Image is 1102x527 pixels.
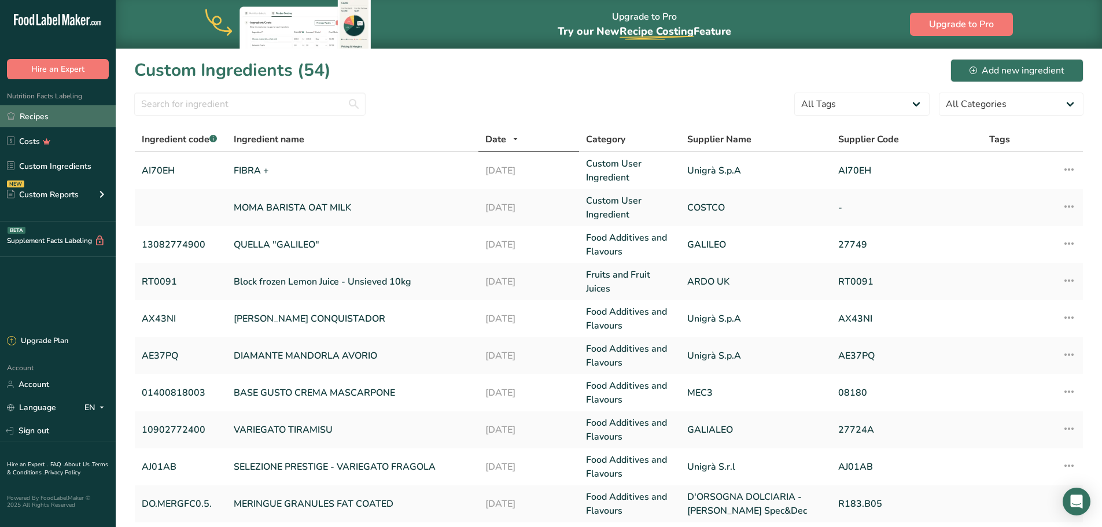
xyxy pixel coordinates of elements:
[485,238,572,252] a: [DATE]
[687,386,824,400] a: MEC3
[1063,488,1090,515] div: Open Intercom Messenger
[838,201,975,215] a: -
[485,312,572,326] a: [DATE]
[84,401,109,415] div: EN
[687,349,824,363] a: Unigrà S.p.A
[838,460,975,474] a: AJ01AB
[142,349,220,363] a: AE37PQ
[142,238,220,252] a: 13082774900
[7,336,68,347] div: Upgrade Plan
[558,24,731,38] span: Try our New Feature
[485,201,572,215] a: [DATE]
[586,342,673,370] a: Food Additives and Flavours
[586,194,673,222] a: Custom User Ingredient
[234,238,471,252] a: QUELLA "GALILEO"
[989,132,1010,146] span: Tags
[485,275,572,289] a: [DATE]
[687,201,824,215] a: COSTCO
[910,13,1013,36] button: Upgrade to Pro
[7,460,108,477] a: Terms & Conditions .
[234,132,304,146] span: Ingredient name
[485,497,572,511] a: [DATE]
[142,386,220,400] a: 01400818003
[142,497,220,511] a: DO.MERGFC0.5.
[586,157,673,185] a: Custom User Ingredient
[142,133,217,146] span: Ingredient code
[142,275,220,289] a: RT0091
[586,453,673,481] a: Food Additives and Flavours
[586,416,673,444] a: Food Additives and Flavours
[234,275,471,289] a: Block frozen Lemon Juice - Unsieved 10kg
[234,460,471,474] a: SELEZIONE PRESTIGE - VARIEGATO FRAGOLA
[7,189,79,201] div: Custom Reports
[586,305,673,333] a: Food Additives and Flavours
[586,132,625,146] span: Category
[970,64,1064,78] div: Add new ingredient
[234,349,471,363] a: DIAMANTE MANDORLA AVORIO
[687,460,824,474] a: Unigrà S.r.l
[838,132,899,146] span: Supplier Code
[234,423,471,437] a: VARIEGATO TIRAMISU
[687,423,824,437] a: GALIALEO
[64,460,92,469] a: About Us .
[950,59,1083,82] button: Add new ingredient
[134,57,331,83] h1: Custom Ingredients (54)
[838,238,975,252] a: 27749
[7,460,48,469] a: Hire an Expert .
[687,490,824,518] a: D'ORSOGNA DOLCIARIA - [PERSON_NAME] Spec&Dec
[142,312,220,326] a: AX43NI
[234,386,471,400] a: BASE GUSTO CREMA MASCARPONE
[687,132,751,146] span: Supplier Name
[485,132,506,146] span: Date
[929,17,994,31] span: Upgrade to Pro
[485,423,572,437] a: [DATE]
[838,497,975,511] a: R183.B05
[485,386,572,400] a: [DATE]
[134,93,366,116] input: Search for ingredient
[7,495,109,508] div: Powered By FoodLabelMaker © 2025 All Rights Reserved
[586,379,673,407] a: Food Additives and Flavours
[7,180,24,187] div: NEW
[485,164,572,178] a: [DATE]
[838,349,975,363] a: AE37PQ
[838,164,975,178] a: AI70EH
[45,469,80,477] a: Privacy Policy
[687,164,824,178] a: Unigrà S.p.A
[234,497,471,511] a: MERINGUE GRANULES FAT COATED
[620,24,694,38] span: Recipe Costing
[142,423,220,437] a: 10902772400
[586,268,673,296] a: Fruits and Fruit Juices
[234,164,471,178] a: FIBRA +
[586,490,673,518] a: Food Additives and Flavours
[558,1,731,49] div: Upgrade to Pro
[838,312,975,326] a: AX43NI
[838,275,975,289] a: RT0091
[838,423,975,437] a: 27724A
[485,460,572,474] a: [DATE]
[7,59,109,79] button: Hire an Expert
[8,227,25,234] div: BETA
[687,312,824,326] a: Unigrà S.p.A
[485,349,572,363] a: [DATE]
[142,460,220,474] a: AJ01AB
[142,164,220,178] a: AI70EH
[234,201,471,215] a: MOMA BARISTA OAT MILK
[50,460,64,469] a: FAQ .
[586,231,673,259] a: Food Additives and Flavours
[687,238,824,252] a: GALILEO
[838,386,975,400] a: 08180
[7,397,56,418] a: Language
[687,275,824,289] a: ARDO UK
[234,312,471,326] a: [PERSON_NAME] CONQUISTADOR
